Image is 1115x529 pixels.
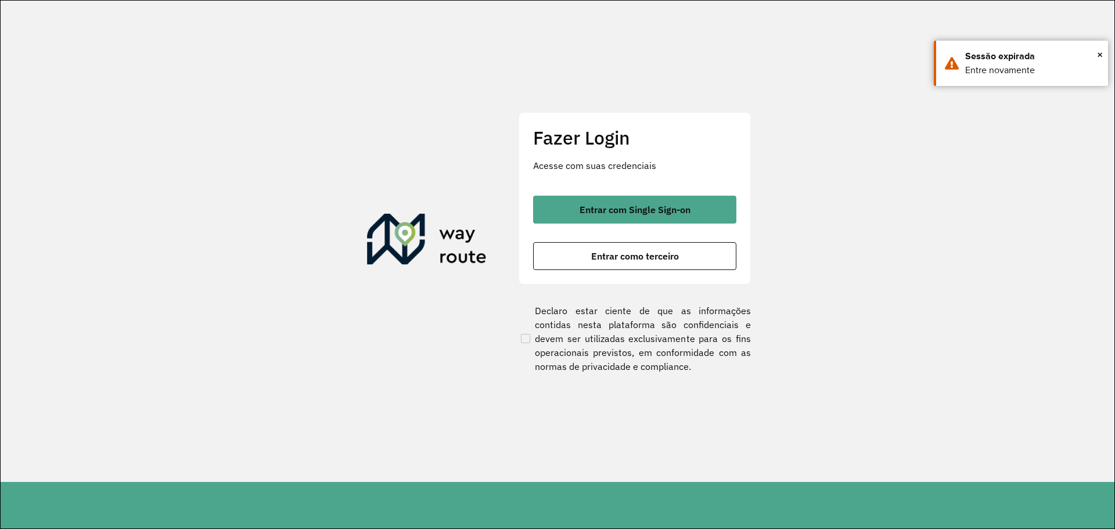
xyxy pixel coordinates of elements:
p: Acesse com suas credenciais [533,159,736,172]
div: Sessão expirada [965,49,1099,63]
button: button [533,242,736,270]
span: × [1097,46,1103,63]
h2: Fazer Login [533,127,736,149]
button: button [533,196,736,224]
label: Declaro estar ciente de que as informações contidas nesta plataforma são confidenciais e devem se... [519,304,751,373]
div: Entre novamente [965,63,1099,77]
img: Roteirizador AmbevTech [367,214,487,269]
span: Entrar como terceiro [591,251,679,261]
button: Close [1097,46,1103,63]
span: Entrar com Single Sign-on [580,205,690,214]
